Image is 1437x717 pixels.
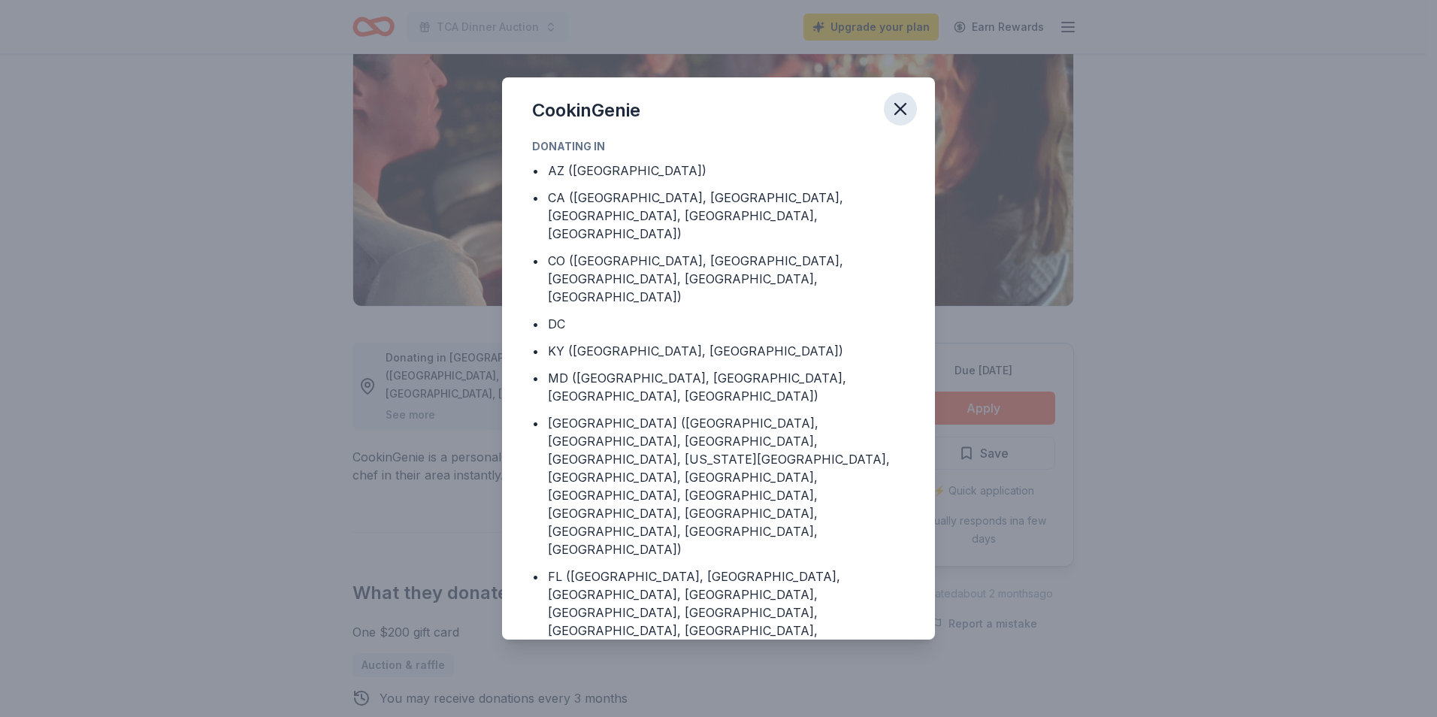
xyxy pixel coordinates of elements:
div: • [532,189,539,207]
div: CookinGenie [532,98,640,123]
div: CA ([GEOGRAPHIC_DATA], [GEOGRAPHIC_DATA], [GEOGRAPHIC_DATA], [GEOGRAPHIC_DATA], [GEOGRAPHIC_DATA]) [548,189,905,243]
div: • [532,315,539,333]
div: • [532,252,539,270]
div: KY ([GEOGRAPHIC_DATA], [GEOGRAPHIC_DATA]) [548,342,843,360]
div: • [532,414,539,432]
div: FL ([GEOGRAPHIC_DATA], [GEOGRAPHIC_DATA], [GEOGRAPHIC_DATA], [GEOGRAPHIC_DATA], [GEOGRAPHIC_DATA]... [548,567,905,712]
div: Donating in [532,138,905,156]
div: MD ([GEOGRAPHIC_DATA], [GEOGRAPHIC_DATA], [GEOGRAPHIC_DATA], [GEOGRAPHIC_DATA]) [548,369,905,405]
div: DC [548,315,565,333]
div: • [532,567,539,585]
div: • [532,342,539,360]
div: CO ([GEOGRAPHIC_DATA], [GEOGRAPHIC_DATA], [GEOGRAPHIC_DATA], [GEOGRAPHIC_DATA], [GEOGRAPHIC_DATA]) [548,252,905,306]
div: AZ ([GEOGRAPHIC_DATA]) [548,162,706,180]
div: [GEOGRAPHIC_DATA] ([GEOGRAPHIC_DATA], [GEOGRAPHIC_DATA], [GEOGRAPHIC_DATA], [GEOGRAPHIC_DATA], [U... [548,414,905,558]
div: • [532,369,539,387]
div: • [532,162,539,180]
